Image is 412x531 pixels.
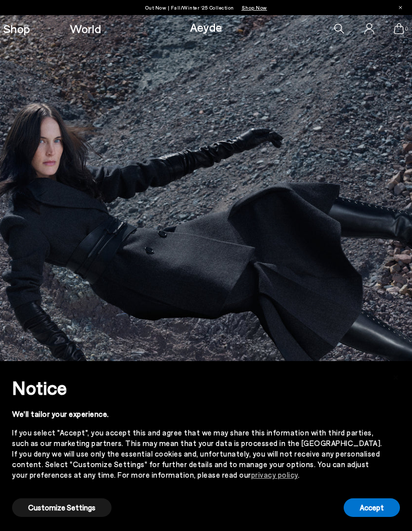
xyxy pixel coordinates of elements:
[251,470,298,479] a: privacy policy
[12,427,384,480] div: If you select "Accept", you accept this and agree that we may share this information with third p...
[242,5,267,11] span: Navigate to /collections/new-in
[392,369,399,383] span: ×
[12,375,384,401] h2: Notice
[190,20,222,34] a: Aeyde
[344,498,400,517] button: Accept
[394,23,404,34] a: 0
[3,23,30,35] a: Shop
[12,409,384,419] div: We'll tailor your experience.
[145,3,267,13] p: Out Now | Fall/Winter ‘25 Collection
[70,23,101,35] a: World
[404,26,409,32] span: 0
[384,364,408,388] button: Close this notice
[12,498,112,517] button: Customize Settings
